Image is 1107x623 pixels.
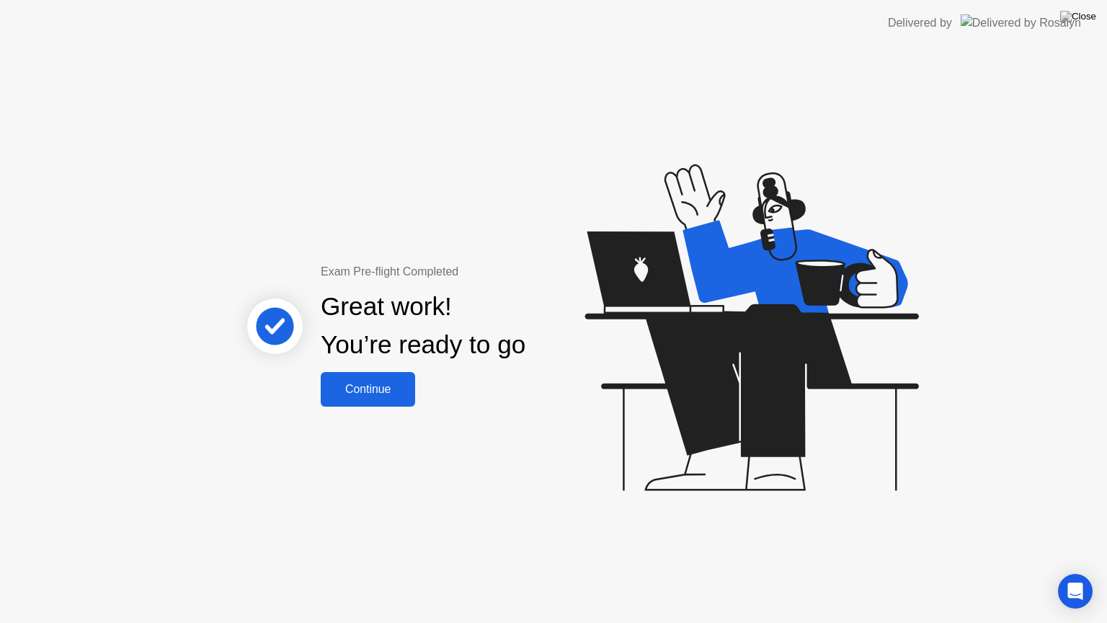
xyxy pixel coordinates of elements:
[321,288,525,364] div: Great work! You’re ready to go
[321,263,618,280] div: Exam Pre-flight Completed
[325,383,411,396] div: Continue
[321,372,415,407] button: Continue
[1058,574,1093,609] div: Open Intercom Messenger
[1060,11,1096,22] img: Close
[961,14,1081,31] img: Delivered by Rosalyn
[888,14,952,32] div: Delivered by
